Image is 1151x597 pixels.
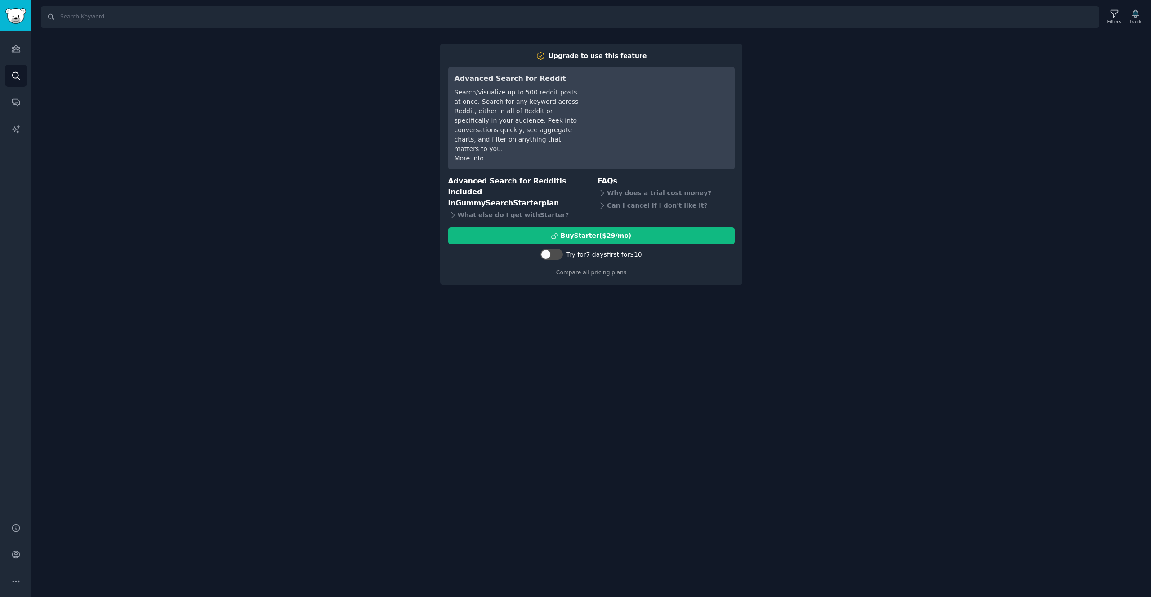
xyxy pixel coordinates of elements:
[455,155,484,162] a: More info
[448,176,585,209] h3: Advanced Search for Reddit is included in plan
[598,187,735,199] div: Why does a trial cost money?
[549,51,647,61] div: Upgrade to use this feature
[455,73,581,85] h3: Advanced Search for Reddit
[448,227,735,244] button: BuyStarter($29/mo)
[1107,18,1121,25] div: Filters
[556,269,626,276] a: Compare all pricing plans
[598,199,735,212] div: Can I cancel if I don't like it?
[448,209,585,221] div: What else do I get with Starter ?
[41,6,1099,28] input: Search Keyword
[593,73,728,141] iframe: YouTube video player
[5,8,26,24] img: GummySearch logo
[598,176,735,187] h3: FAQs
[455,88,581,154] div: Search/visualize up to 500 reddit posts at once. Search for any keyword across Reddit, either in ...
[561,231,631,241] div: Buy Starter ($ 29 /mo )
[566,250,642,259] div: Try for 7 days first for $10
[455,199,541,207] span: GummySearch Starter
